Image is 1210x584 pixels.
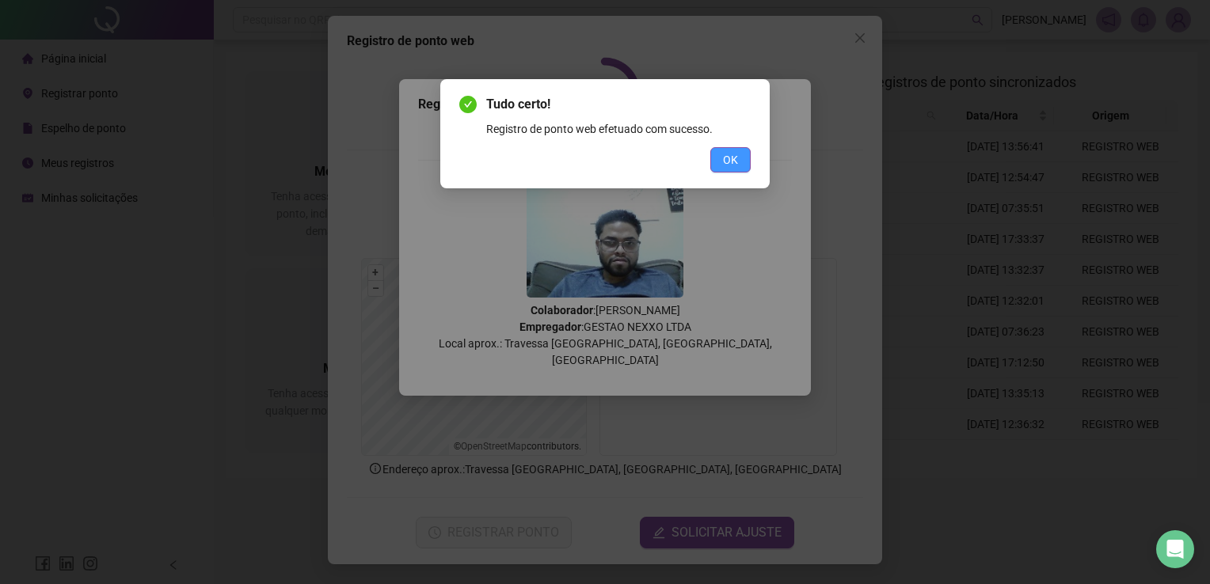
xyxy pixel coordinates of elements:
button: OK [710,147,751,173]
div: Open Intercom Messenger [1156,530,1194,568]
span: check-circle [459,96,477,113]
div: Registro de ponto web efetuado com sucesso. [486,120,751,138]
span: OK [723,151,738,169]
span: Tudo certo! [486,95,751,114]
